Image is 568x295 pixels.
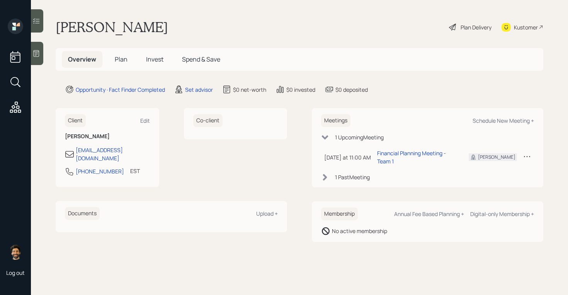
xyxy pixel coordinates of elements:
[478,154,515,161] div: [PERSON_NAME]
[233,86,266,94] div: $0 net-worth
[76,146,150,162] div: [EMAIL_ADDRESS][DOMAIN_NAME]
[335,173,370,181] div: 1 Past Meeting
[256,210,278,217] div: Upload +
[76,86,165,94] div: Opportunity · Fact Finder Completed
[185,86,213,94] div: Set advisor
[335,133,384,141] div: 1 Upcoming Meeting
[65,207,100,220] h6: Documents
[321,114,350,127] h6: Meetings
[140,117,150,124] div: Edit
[130,167,140,175] div: EST
[115,55,128,63] span: Plan
[56,19,168,36] h1: [PERSON_NAME]
[470,210,534,218] div: Digital-only Membership +
[65,114,86,127] h6: Client
[377,149,456,165] div: Financial Planning Meeting - Team 1
[321,208,358,220] h6: Membership
[332,227,387,235] div: No active membership
[286,86,315,94] div: $0 invested
[8,244,23,260] img: eric-schwartz-headshot.png
[473,117,534,124] div: Schedule New Meeting +
[193,114,223,127] h6: Co-client
[514,23,538,31] div: Kustomer
[461,23,491,31] div: Plan Delivery
[6,269,25,276] div: Log out
[182,55,220,63] span: Spend & Save
[68,55,96,63] span: Overview
[146,55,163,63] span: Invest
[65,133,150,140] h6: [PERSON_NAME]
[335,86,368,94] div: $0 deposited
[394,210,464,218] div: Annual Fee Based Planning +
[76,167,124,175] div: [PHONE_NUMBER]
[324,153,371,161] div: [DATE] at 11:00 AM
